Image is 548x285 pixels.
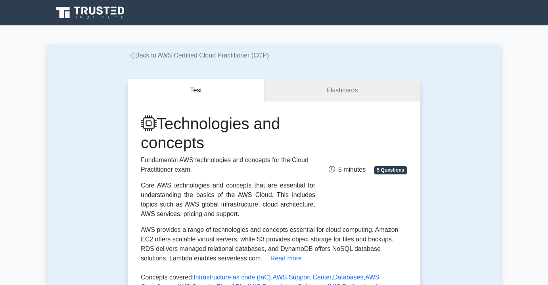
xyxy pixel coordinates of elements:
[194,274,271,281] a: Infrastructure as code (IaC)
[329,166,366,173] span: 5 minutes
[141,226,399,262] span: AWS provides a range of technologies and concepts essential for cloud computing. Amazon EC2 offer...
[128,52,269,59] a: Back to AWS Certified Cloud Practitioner (CCP)
[264,79,420,102] a: Flashcards
[128,79,264,102] button: Test
[333,274,364,281] a: Databases
[141,155,315,174] p: Fundamental AWS technologies and concepts for the Cloud Practitioner exam.
[273,274,331,281] a: AWS Support Center
[374,166,407,174] span: 5 Questions
[141,114,315,152] h1: Technologies and concepts
[270,254,302,263] button: Read more
[141,181,315,219] div: Core AWS technologies and concepts that are essential for understanding the basics of the AWS Clo...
